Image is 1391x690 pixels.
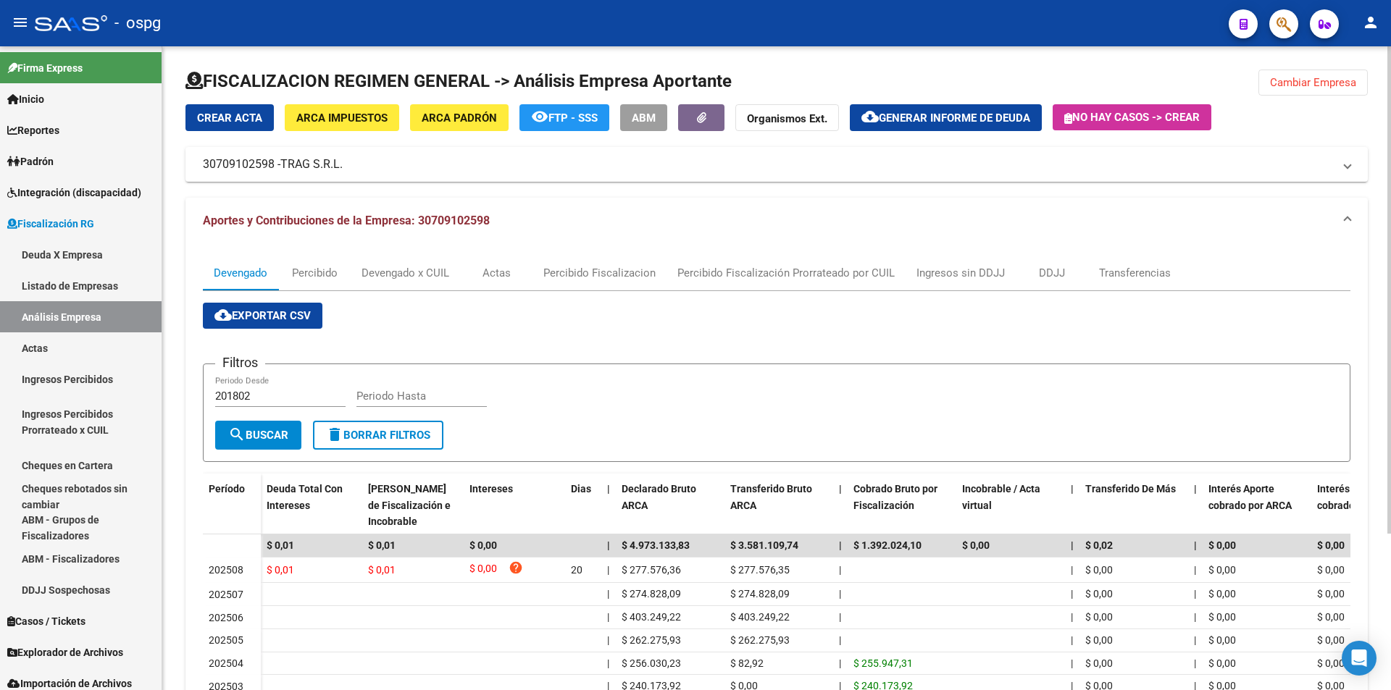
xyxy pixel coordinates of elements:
i: help [509,560,523,575]
span: $ 262.275,93 [730,634,790,646]
span: Transferido De Más [1085,483,1176,495]
span: | [839,634,841,646]
span: TRAG S.R.L. [280,156,343,172]
span: $ 0,00 [1208,588,1236,599]
span: [PERSON_NAME] de Fiscalización e Incobrable [368,483,451,528]
span: | [1071,657,1073,669]
span: $ 0,00 [469,560,497,580]
span: $ 0,00 [1085,657,1113,669]
div: Open Intercom Messenger [1342,641,1377,676]
mat-panel-title: 30709102598 - [203,156,1333,172]
mat-icon: remove_red_eye [531,108,548,125]
span: $ 0,00 [1085,588,1113,599]
span: $ 403.249,22 [622,611,681,623]
span: ABM [632,112,656,125]
span: ARCA Padrón [422,112,497,125]
span: $ 1.392.024,10 [853,539,922,551]
span: $ 255.947,31 [853,657,913,669]
span: No hay casos -> Crear [1064,111,1200,124]
datatable-header-cell: | [1065,474,1079,537]
span: Interés Aporte cobrado por ARCA [1208,483,1292,511]
datatable-header-cell: Período [203,474,261,534]
span: $ 0,00 [962,539,990,551]
mat-icon: search [228,426,246,443]
span: Cobrado Bruto por Fiscalización [853,483,937,511]
div: Percibido [292,265,338,281]
span: Dias [571,483,591,495]
span: | [1194,539,1197,551]
span: | [1194,611,1196,623]
datatable-header-cell: Intereses [464,474,565,537]
button: FTP - SSS [519,104,609,131]
span: 20 [571,564,582,576]
span: Padrón [7,153,54,169]
button: Borrar Filtros [313,421,443,450]
span: | [839,539,842,551]
span: $ 274.828,09 [730,588,790,599]
div: Percibido Fiscalización Prorrateado por CUIL [677,265,895,281]
span: Inicio [7,91,44,107]
div: Ingresos sin DDJJ [916,265,1005,281]
span: Buscar [228,429,288,442]
span: $ 0,01 [267,564,294,576]
span: $ 0,00 [1208,564,1236,576]
span: | [839,483,842,495]
span: 202508 [209,564,243,576]
span: $ 0,02 [1085,539,1113,551]
datatable-header-cell: | [833,474,848,537]
span: | [1071,634,1073,646]
span: 202507 [209,589,243,600]
span: 202505 [209,634,243,646]
span: $ 0,00 [1208,611,1236,623]
span: | [1194,588,1196,599]
span: $ 0,00 [1208,634,1236,646]
span: | [1071,483,1074,495]
span: Cambiar Empresa [1270,76,1356,89]
span: $ 0,01 [368,539,396,551]
div: Devengado [214,265,267,281]
mat-expansion-panel-header: Aportes y Contribuciones de la Empresa: 30709102598 [185,198,1368,244]
span: Transferido Bruto ARCA [730,483,812,511]
span: | [839,611,841,623]
span: - ospg [114,7,161,39]
span: Reportes [7,122,59,138]
span: | [607,634,609,646]
datatable-header-cell: Deuda Bruta Neto de Fiscalización e Incobrable [362,474,464,537]
span: Deuda Total Con Intereses [267,483,343,511]
button: Crear Acta [185,104,274,131]
button: No hay casos -> Crear [1053,104,1211,130]
div: Devengado x CUIL [362,265,449,281]
span: $ 0,00 [1208,539,1236,551]
datatable-header-cell: Transferido De Más [1079,474,1188,537]
button: ABM [620,104,667,131]
span: | [839,657,841,669]
span: | [1194,657,1196,669]
mat-icon: person [1362,14,1379,31]
button: Buscar [215,421,301,450]
span: $ 277.576,36 [622,564,681,576]
span: | [607,657,609,669]
datatable-header-cell: Incobrable / Acta virtual [956,474,1065,537]
span: | [1194,483,1197,495]
span: | [1071,588,1073,599]
button: ARCA Padrón [410,104,509,131]
datatable-header-cell: Transferido Bruto ARCA [724,474,833,537]
button: ARCA Impuestos [285,104,399,131]
span: $ 274.828,09 [622,588,681,599]
span: $ 0,00 [1317,564,1345,576]
button: Exportar CSV [203,303,322,329]
span: Borrar Filtros [326,429,430,442]
datatable-header-cell: Deuda Total Con Intereses [261,474,362,537]
datatable-header-cell: Dias [565,474,601,537]
span: Firma Express [7,60,83,76]
span: $ 0,00 [1317,539,1345,551]
mat-expansion-panel-header: 30709102598 -TRAG S.R.L. [185,147,1368,182]
span: ARCA Impuestos [296,112,388,125]
span: FTP - SSS [548,112,598,125]
span: $ 0,01 [267,539,294,551]
div: Transferencias [1099,265,1171,281]
datatable-header-cell: Cobrado Bruto por Fiscalización [848,474,956,537]
span: | [607,483,610,495]
mat-icon: menu [12,14,29,31]
span: | [607,564,609,576]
